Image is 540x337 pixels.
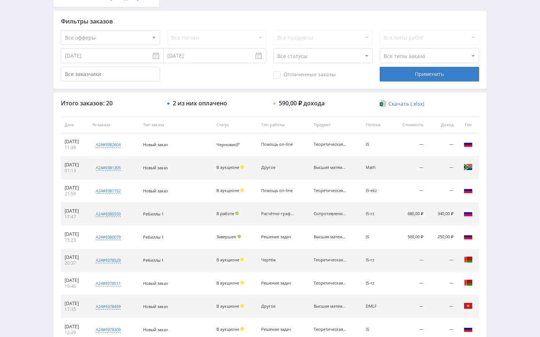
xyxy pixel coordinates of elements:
[96,211,121,217] div: a24#9380550
[216,164,239,170] span: В аукционе
[240,188,244,192] span: Холд
[61,18,479,25] div: Фильтры заказов
[65,168,85,174] div: 01:13
[173,100,227,106] div: 2 из них оплачено
[65,237,85,243] div: 15:23
[427,249,457,272] td: —
[216,142,242,147] div: Черновик
[464,209,472,218] img: rus.png
[65,278,85,283] div: [DATE]
[65,260,85,266] div: 20:37
[427,272,457,295] td: —
[96,234,121,240] div: a24#9380079
[261,327,294,332] div: Решение задач
[391,133,427,156] td: —
[216,234,236,239] span: Завершен
[427,180,457,203] td: —
[216,280,239,286] span: В аукционе
[464,186,472,195] img: rus.png
[240,304,244,308] span: Холд
[235,211,239,215] span: Подтвержден
[366,304,387,309] div: DMLF
[65,301,85,307] div: [DATE]
[388,101,424,107] span: Скачать (.xlsx)
[391,226,427,249] td: 500,00 ₽
[213,117,258,133] th: Статус
[216,303,239,309] span: В аукционе
[61,117,89,133] th: Дата
[96,280,121,286] div: a24#9378511
[314,304,347,309] div: Высшая математика
[143,234,164,240] span: Ребиллы 1
[314,327,347,332] div: Теоретическая механика
[391,272,427,295] td: —
[258,117,310,133] th: Тип работы
[261,281,294,286] div: Решение задач
[65,324,85,330] div: [DATE]
[143,142,168,147] span: Новый заказ
[427,226,457,249] td: 250,00 ₽
[464,255,472,264] img: blr.png
[314,281,347,286] div: Теоретическая механика
[65,214,85,220] div: 17:47
[310,117,362,133] th: Предмет
[366,281,387,286] div: IS-rz
[143,280,168,286] span: Новый заказ
[261,188,294,193] div: Помощь on-line
[143,327,168,332] span: Новый заказ
[427,156,457,180] td: —
[65,162,85,168] div: [DATE]
[380,100,386,107] img: xlsx
[391,180,427,203] td: —
[464,301,472,310] img: vnm.png
[139,117,213,133] th: Тип заказа
[366,211,387,216] div: IS-rz
[261,211,294,216] div: Расчётно-графическая работа (РГР)
[362,117,391,133] th: Потоки
[366,327,387,332] div: iS
[314,142,347,147] div: Теоретическая механика
[65,330,85,336] div: 12:29
[261,165,294,170] div: Другое
[96,304,121,309] div: a24#9378459
[240,165,244,169] span: Холд
[216,211,234,216] span: В работе
[314,211,347,216] div: Сопротивление материалов
[457,117,479,133] th: Гео
[65,145,85,151] div: 11:39
[96,327,121,333] div: a24#9378309
[391,203,427,226] td: 680,00 ₽
[380,67,479,81] div: Применить
[96,142,121,148] div: a24#9382604
[391,117,427,133] th: Стоимость
[314,165,347,170] div: Высшая математика
[464,325,472,333] img: rus.png
[366,165,387,170] div: Math
[464,139,472,148] img: rus.png
[61,67,160,81] input: Все заказчики
[143,165,168,170] span: Новый заказ
[366,188,387,193] div: IS-ekz
[61,100,160,106] div: Итого заказов: 20
[65,191,85,197] div: 21:59
[391,249,427,272] td: —
[464,278,472,287] img: blr.png
[143,304,168,309] span: Новый заказ
[464,163,472,171] img: zaf.png
[65,283,85,289] div: 19:46
[391,156,427,180] td: —
[240,327,244,331] span: Холд
[427,117,457,133] th: Доход
[143,188,168,193] span: Новый заказ
[65,254,85,260] div: [DATE]
[89,117,139,133] th: № заказа
[366,235,387,239] div: iS
[366,142,387,147] div: iS
[279,100,325,106] div: 590,00 ₽ дохода
[464,232,472,241] img: rus.png
[96,165,121,171] div: a24#9381305
[261,304,294,309] div: Другое
[261,235,294,239] div: Решение задач
[314,258,347,262] div: Теоретическая механика
[314,188,347,193] div: Теоретическая механика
